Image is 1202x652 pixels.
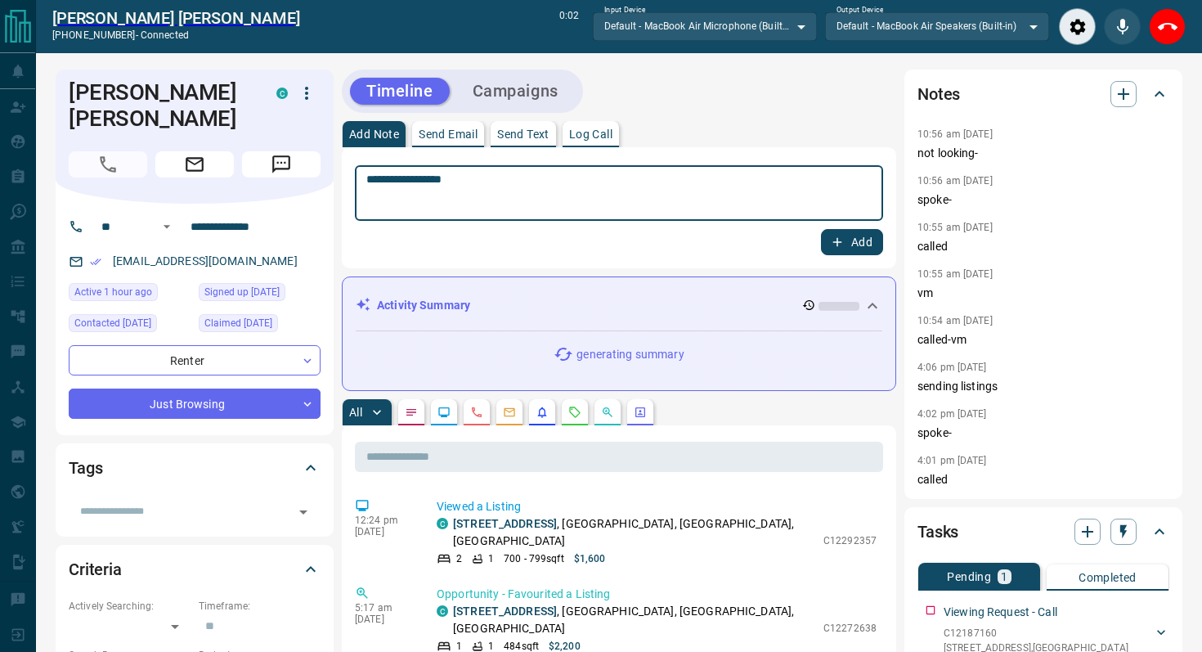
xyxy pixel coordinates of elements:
span: Email [155,151,234,178]
div: Activity Summary [356,290,882,321]
span: Claimed [DATE] [204,315,272,331]
button: Timeline [350,78,450,105]
p: 700 - 799 sqft [504,551,563,566]
p: 10:54 am [DATE] [917,315,993,326]
button: Campaigns [456,78,575,105]
svg: Requests [568,406,581,419]
h2: Notes [917,81,960,107]
p: Send Text [497,128,549,140]
div: Tags [69,448,321,488]
span: Call [69,151,147,178]
p: 1 [1001,571,1007,582]
label: Input Device [604,5,646,16]
p: [DATE] [355,614,412,625]
p: [PHONE_NUMBER] - [52,28,300,43]
div: Tue May 14 2024 [199,314,321,337]
div: Criteria [69,550,321,589]
p: 4:02 pm [DATE] [917,408,987,420]
h2: Tags [69,455,102,481]
p: Viewed a Listing [437,498,877,515]
p: Timeframe: [199,599,321,614]
h2: Tasks [917,519,958,545]
div: Renter [69,345,321,375]
span: Contacted [DATE] [74,315,151,331]
svg: Agent Actions [634,406,647,419]
div: Notes [917,74,1169,114]
p: 10:55 am [DATE] [917,268,993,280]
p: generating summary [576,346,684,363]
div: Tue Aug 12 2025 [69,314,191,337]
svg: Lead Browsing Activity [437,406,451,419]
p: 0:02 [559,8,579,45]
div: Just Browsing [69,389,321,419]
h1: [PERSON_NAME] [PERSON_NAME] [69,79,252,132]
p: [DATE] [355,526,412,537]
p: , [GEOGRAPHIC_DATA], [GEOGRAPHIC_DATA], [GEOGRAPHIC_DATA] [453,515,815,550]
p: Pending [947,571,991,582]
p: C12272638 [823,621,877,636]
p: C12187160 [944,626,1128,641]
p: Add Note [349,128,399,140]
p: called-vm [917,331,1169,348]
p: 5:17 am [355,602,412,614]
p: , [GEOGRAPHIC_DATA], [GEOGRAPHIC_DATA], [GEOGRAPHIC_DATA] [453,603,815,637]
a: [STREET_ADDRESS] [453,605,557,618]
p: 10:55 am [DATE] [917,222,993,233]
p: C12292357 [823,533,877,548]
p: called [917,471,1169,488]
div: Audio Settings [1059,8,1096,45]
button: Open [157,217,177,236]
div: Mon Aug 18 2025 [69,283,191,306]
p: spoke- [917,191,1169,209]
div: End Call [1149,8,1186,45]
div: Default - MacBook Air Speakers (Built-in) [825,12,1049,40]
div: condos.ca [437,605,448,617]
a: [STREET_ADDRESS] [453,517,557,530]
p: Activity Summary [377,297,470,314]
p: sending listings [917,378,1169,395]
a: [PERSON_NAME] [PERSON_NAME] [52,8,300,28]
div: condos.ca [437,518,448,529]
div: Tasks [917,512,1169,551]
p: not looking- [917,145,1169,162]
h2: Criteria [69,556,122,582]
p: Opportunity - Favourited a Listing [437,586,877,603]
svg: Listing Alerts [536,406,549,419]
span: connected [141,29,189,41]
p: vm [917,285,1169,302]
svg: Calls [470,406,483,419]
p: 12:24 pm [355,515,412,526]
svg: Email Verified [90,256,101,268]
button: Add [821,229,883,255]
p: Actively Searching: [69,599,191,614]
div: Default - MacBook Air Microphone (Built-in) [593,12,817,40]
p: Viewing Request - Call [944,604,1057,621]
p: $1,600 [574,551,606,566]
svg: Notes [405,406,418,419]
p: 10:56 am [DATE] [917,175,993,187]
p: 4:06 pm [DATE] [917,362,987,373]
span: Signed up [DATE] [204,284,280,300]
svg: Opportunities [601,406,614,419]
div: Mute [1104,8,1141,45]
p: spoke- [917,425,1169,442]
p: 4:01 pm [DATE] [917,455,987,466]
p: 1 [488,551,494,566]
p: Send Email [419,128,478,140]
p: All [349,407,362,418]
p: 10:56 am [DATE] [917,128,993,140]
div: Tue May 07 2024 [199,283,321,306]
p: 2 [456,551,462,566]
button: Open [292,501,315,524]
label: Output Device [836,5,883,16]
svg: Emails [503,406,516,419]
p: Log Call [569,128,612,140]
p: Completed [1079,572,1137,583]
div: condos.ca [276,88,288,99]
a: [EMAIL_ADDRESS][DOMAIN_NAME] [113,254,298,268]
p: called [917,238,1169,255]
span: Active 1 hour ago [74,284,152,300]
span: Message [242,151,321,178]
